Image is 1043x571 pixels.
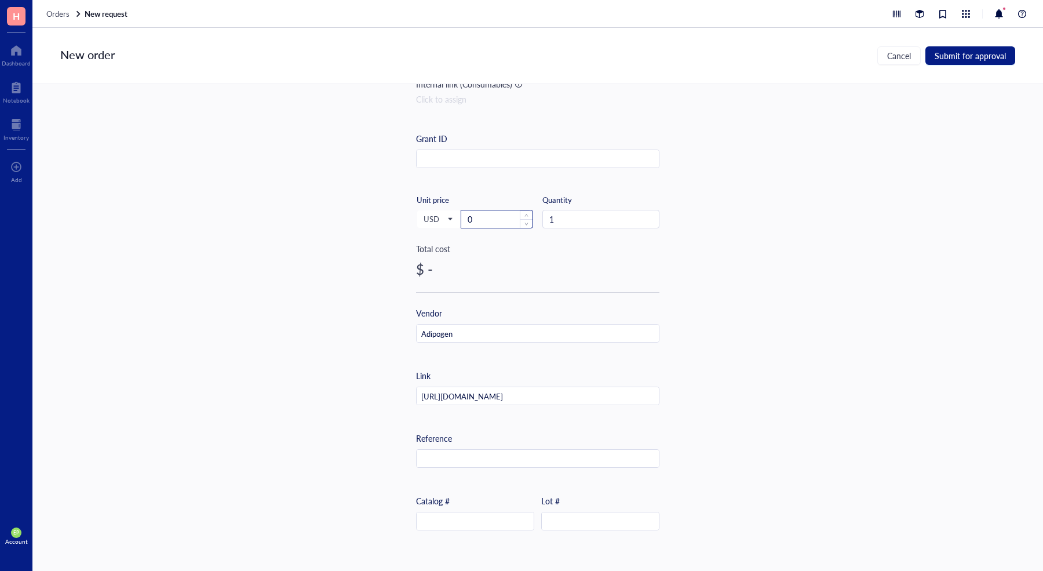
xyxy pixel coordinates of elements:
[925,46,1015,65] button: Submit for approval
[524,222,528,226] span: down
[416,369,431,382] div: Link
[416,93,659,106] div: Click to assign
[5,538,28,545] div: Account
[542,195,659,205] div: Quantity
[541,494,560,507] div: Lot #
[416,307,442,319] div: Vendor
[13,9,20,23] span: H
[60,46,115,65] div: New order
[520,219,533,228] span: Decrease Value
[3,78,30,104] a: Notebook
[416,432,452,445] div: Reference
[935,51,1006,60] span: Submit for approval
[2,60,31,67] div: Dashboard
[416,78,512,90] div: Internal link (Consumables)
[46,8,70,19] span: Orders
[13,530,19,536] span: EP
[520,210,533,219] span: Increase Value
[424,214,452,224] span: USD
[416,132,447,145] div: Grant ID
[11,176,22,183] div: Add
[46,9,82,19] a: Orders
[416,494,450,507] div: Catalog #
[416,242,659,255] div: Total cost
[2,41,31,67] a: Dashboard
[85,9,130,19] a: New request
[3,115,29,141] a: Inventory
[3,97,30,104] div: Notebook
[877,46,921,65] button: Cancel
[887,51,911,60] span: Cancel
[3,134,29,141] div: Inventory
[417,195,489,205] div: Unit price
[524,213,528,217] span: up
[416,260,659,278] div: $ -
